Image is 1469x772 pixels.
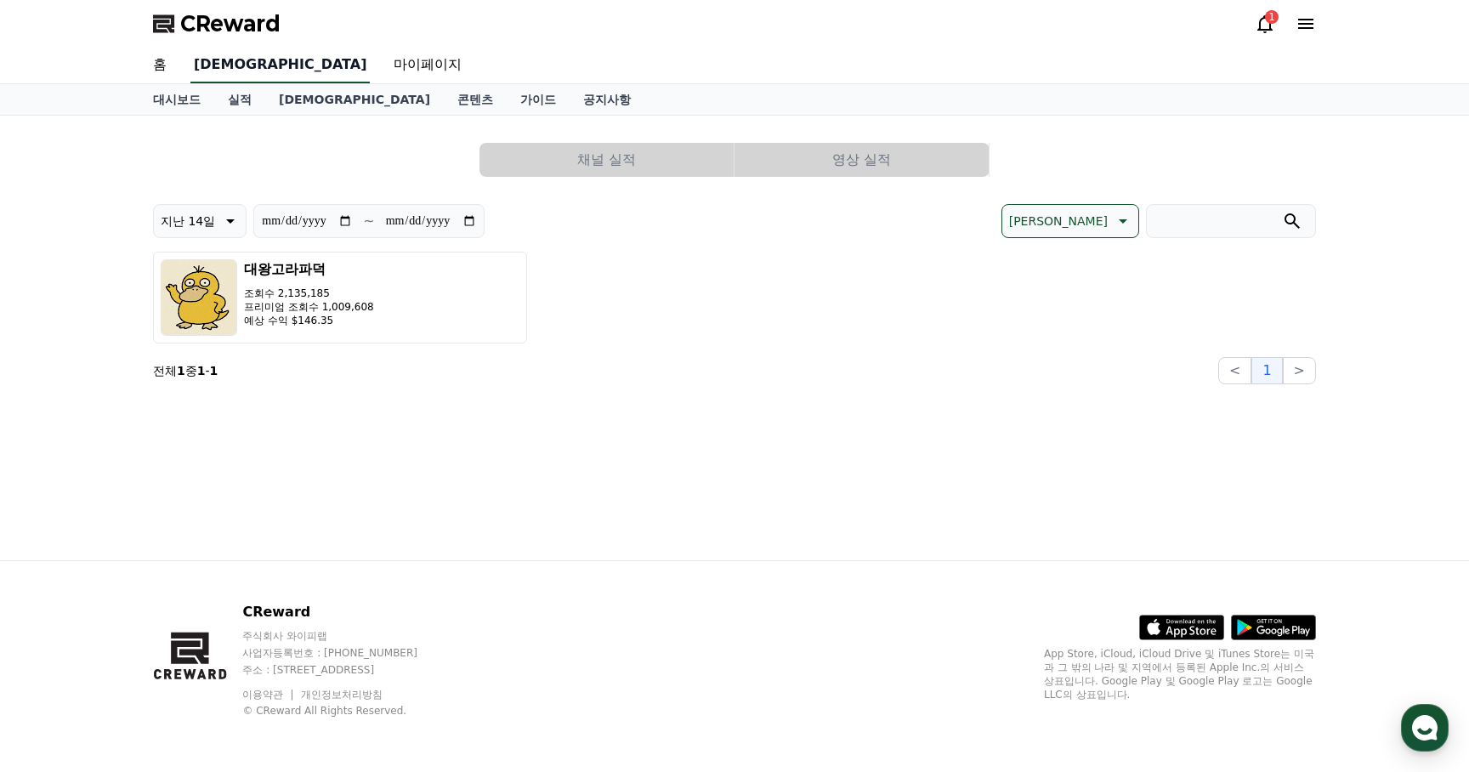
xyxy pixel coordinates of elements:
p: [PERSON_NAME] [1009,209,1108,233]
button: 1 [1251,357,1282,384]
p: 전체 중 - [153,362,218,379]
p: CReward [242,602,450,622]
a: 이용약관 [242,689,296,701]
div: 1 [1265,10,1279,24]
p: 지난 14일 [161,209,215,233]
strong: 1 [177,364,185,377]
a: 대화 [112,539,219,582]
button: 지난 14일 [153,204,247,238]
p: 사업자등록번호 : [PHONE_NUMBER] [242,646,450,660]
a: 콘텐츠 [444,84,507,115]
span: 설정 [263,565,283,578]
a: CReward [153,10,281,37]
strong: 1 [210,364,218,377]
a: 채널 실적 [479,143,734,177]
span: CReward [180,10,281,37]
a: 영상 실적 [734,143,990,177]
button: 대왕고라파덕 조회수 2,135,185 프리미엄 조회수 1,009,608 예상 수익 $146.35 [153,252,527,343]
a: 홈 [5,539,112,582]
a: [DEMOGRAPHIC_DATA] [190,48,370,83]
span: 홈 [54,565,64,578]
button: > [1283,357,1316,384]
button: 채널 실적 [479,143,734,177]
p: ~ [363,211,374,231]
a: 대시보드 [139,84,214,115]
a: 가이드 [507,84,570,115]
a: 실적 [214,84,265,115]
a: 개인정보처리방침 [301,689,383,701]
a: 설정 [219,539,326,582]
p: 주소 : [STREET_ADDRESS] [242,663,450,677]
p: © CReward All Rights Reserved. [242,704,450,718]
a: 공지사항 [570,84,644,115]
strong: 1 [197,364,206,377]
a: [DEMOGRAPHIC_DATA] [265,84,444,115]
button: 영상 실적 [734,143,989,177]
a: 1 [1255,14,1275,34]
p: 주식회사 와이피랩 [242,629,450,643]
a: 마이페이지 [380,48,475,83]
p: App Store, iCloud, iCloud Drive 및 iTunes Store는 미국과 그 밖의 나라 및 지역에서 등록된 Apple Inc.의 서비스 상표입니다. Goo... [1044,647,1316,701]
span: 대화 [156,565,176,579]
a: 홈 [139,48,180,83]
img: 대왕고라파덕 [161,259,237,336]
p: 예상 수익 $146.35 [244,314,374,327]
h3: 대왕고라파덕 [244,259,374,280]
button: < [1218,357,1251,384]
button: [PERSON_NAME] [1001,204,1139,238]
p: 프리미엄 조회수 1,009,608 [244,300,374,314]
p: 조회수 2,135,185 [244,287,374,300]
